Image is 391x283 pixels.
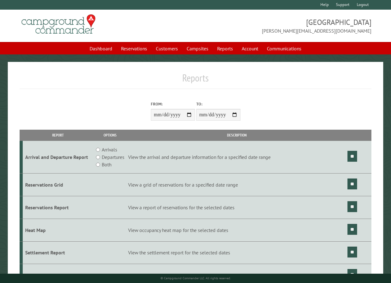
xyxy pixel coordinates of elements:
[20,12,97,36] img: Campground Commander
[127,196,347,219] td: View a report of reservations for the selected dates
[127,130,347,141] th: Description
[102,153,124,161] label: Departures
[23,196,93,219] td: Reservations Report
[238,43,262,54] a: Account
[23,241,93,264] td: Settlement Report
[127,241,347,264] td: View the settlement report for the selected dates
[213,43,237,54] a: Reports
[86,43,116,54] a: Dashboard
[117,43,151,54] a: Reservations
[93,130,127,141] th: Options
[20,72,371,89] h1: Reports
[196,101,240,107] label: To:
[102,146,117,153] label: Arrivals
[23,130,93,141] th: Report
[127,219,347,241] td: View occupancy heat map for the selected dates
[183,43,212,54] a: Campsites
[161,276,231,280] small: © Campground Commander LLC. All rights reserved.
[127,141,347,174] td: View the arrival and departure information for a specified date range
[23,219,93,241] td: Heat Map
[152,43,182,54] a: Customers
[23,141,93,174] td: Arrival and Departure Report
[263,43,305,54] a: Communications
[151,101,195,107] label: From:
[127,174,347,196] td: View a grid of reservations for a specified date range
[102,161,111,168] label: Both
[196,17,372,35] span: [GEOGRAPHIC_DATA] [PERSON_NAME][EMAIL_ADDRESS][DOMAIN_NAME]
[23,174,93,196] td: Reservations Grid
